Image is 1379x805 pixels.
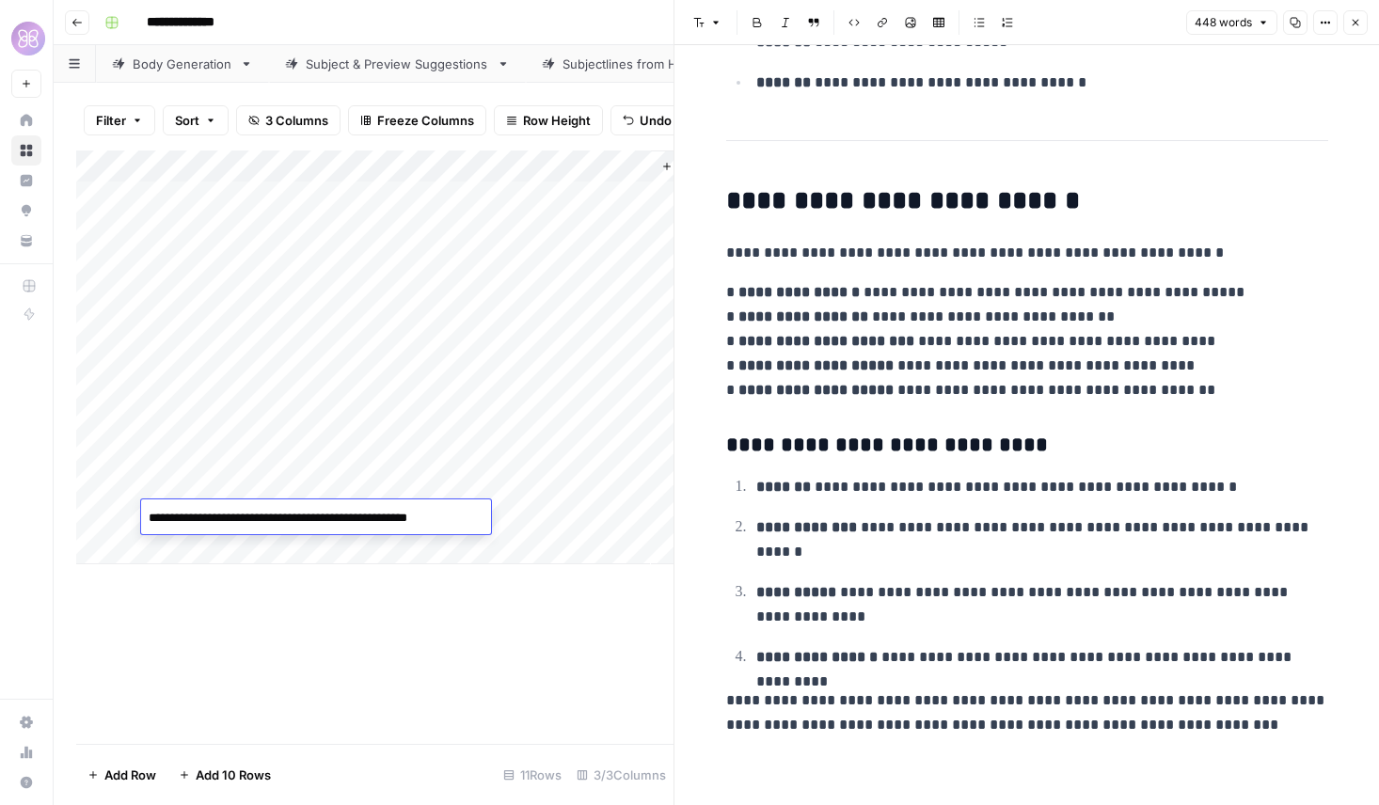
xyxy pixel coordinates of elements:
a: Insights [11,166,41,196]
div: 11 Rows [496,760,569,790]
button: Freeze Columns [348,105,486,135]
button: Undo [610,105,684,135]
img: HoneyLove Logo [11,22,45,55]
a: Your Data [11,226,41,256]
span: Filter [96,111,126,130]
a: Body Generation [96,45,269,83]
a: Opportunities [11,196,41,226]
span: Freeze Columns [377,111,474,130]
button: Add Row [76,760,167,790]
button: Sort [163,105,229,135]
a: Subject & Preview Suggestions [269,45,526,83]
span: Sort [175,111,199,130]
a: Home [11,105,41,135]
div: Body Generation [133,55,232,73]
span: Row Height [523,111,591,130]
a: Subjectlines from Header + Copy [526,45,795,83]
div: Subjectlines from Header + Copy [563,55,758,73]
button: 3 Columns [236,105,341,135]
button: Row Height [494,105,603,135]
div: Subject & Preview Suggestions [306,55,489,73]
button: Add 10 Rows [167,760,282,790]
button: 448 words [1186,10,1277,35]
span: 3 Columns [265,111,328,130]
button: Workspace: HoneyLove [11,15,41,62]
a: Browse [11,135,41,166]
span: 448 words [1195,14,1252,31]
span: Add 10 Rows [196,766,271,784]
span: Add Row [104,766,156,784]
a: Usage [11,737,41,767]
button: Filter [84,105,155,135]
div: 3/3 Columns [569,760,674,790]
span: Undo [640,111,672,130]
a: Settings [11,707,41,737]
button: Help + Support [11,767,41,797]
